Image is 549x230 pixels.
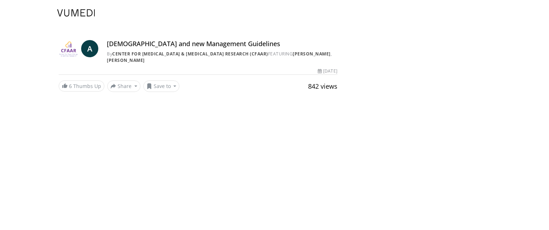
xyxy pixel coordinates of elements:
[318,68,337,74] div: [DATE]
[107,40,337,48] h4: [DEMOGRAPHIC_DATA] and new Management Guidelines
[107,51,337,64] div: By FEATURING ,
[107,57,145,63] a: [PERSON_NAME]
[81,40,98,57] a: A
[293,51,331,57] a: [PERSON_NAME]
[59,80,104,92] a: 6 Thumbs Up
[143,80,180,92] button: Save to
[57,9,95,16] img: VuMedi Logo
[59,40,78,57] img: Center for Food Allergy & Asthma Research (CFAAR)
[308,82,337,90] span: 842 views
[112,51,268,57] a: Center for [MEDICAL_DATA] & [MEDICAL_DATA] Research (CFAAR)
[107,80,140,92] button: Share
[69,83,72,89] span: 6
